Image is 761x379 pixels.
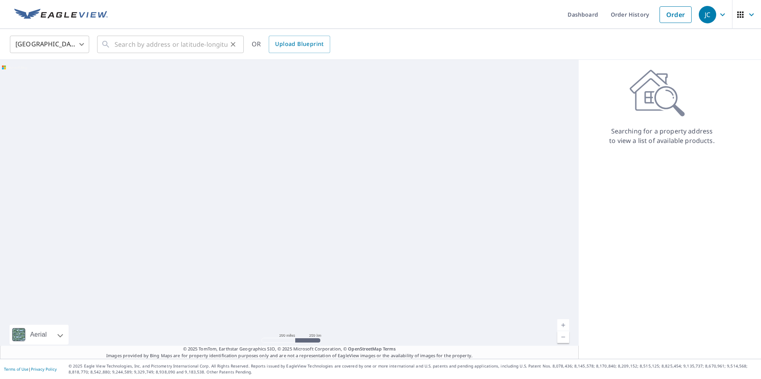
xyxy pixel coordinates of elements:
a: Order [660,6,692,23]
a: OpenStreetMap [348,346,381,352]
p: | [4,367,57,371]
div: [GEOGRAPHIC_DATA] [10,33,89,55]
span: Upload Blueprint [275,39,323,49]
div: JC [699,6,716,23]
span: © 2025 TomTom, Earthstar Geographics SIO, © 2025 Microsoft Corporation, © [183,346,396,352]
p: Searching for a property address to view a list of available products. [609,126,715,145]
input: Search by address or latitude-longitude [115,33,228,55]
div: Aerial [28,325,49,345]
div: Aerial [10,325,69,345]
a: Upload Blueprint [269,36,330,53]
p: © 2025 Eagle View Technologies, Inc. and Pictometry International Corp. All Rights Reserved. Repo... [69,363,757,375]
div: OR [252,36,330,53]
a: Current Level 5, Zoom Out [557,331,569,343]
a: Terms [383,346,396,352]
img: EV Logo [14,9,108,21]
a: Privacy Policy [31,366,57,372]
a: Current Level 5, Zoom In [557,319,569,331]
button: Clear [228,39,239,50]
a: Terms of Use [4,366,29,372]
